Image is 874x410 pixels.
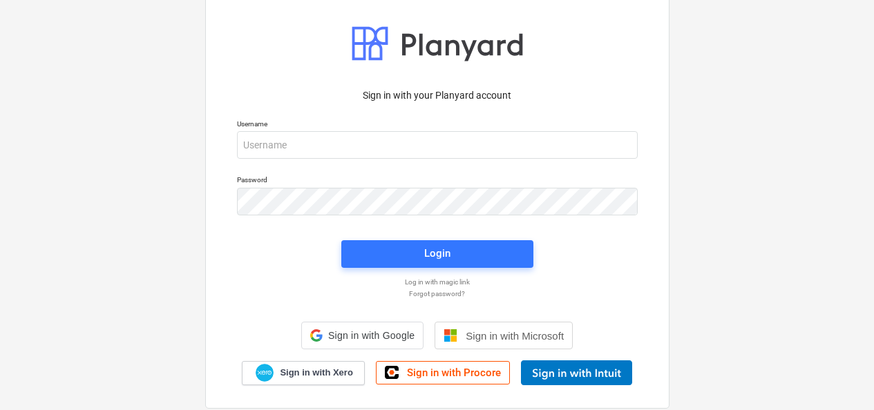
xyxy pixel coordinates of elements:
a: Forgot password? [230,289,645,298]
img: Xero logo [256,364,274,382]
button: Login [341,240,533,268]
p: Username [237,119,638,131]
a: Sign in with Xero [242,361,365,385]
a: Log in with magic link [230,277,645,286]
p: Sign in with your Planyard account [237,88,638,103]
span: Sign in with Procore [407,367,501,379]
a: Sign in with Procore [376,361,510,384]
span: Sign in with Google [328,330,415,341]
div: Sign in with Google [301,322,424,349]
span: Sign in with Xero [280,367,352,379]
span: Sign in with Microsoft [466,330,564,342]
input: Username [237,131,638,159]
img: Microsoft logo [444,329,457,342]
p: Password [237,175,638,187]
div: Login [424,244,450,262]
